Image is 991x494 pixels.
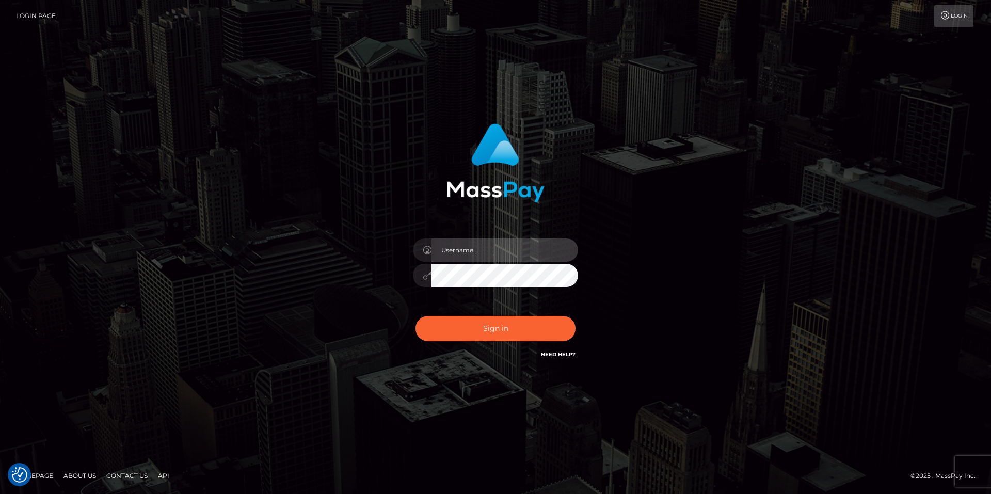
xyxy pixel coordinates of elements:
[431,238,578,262] input: Username...
[541,351,576,358] a: Need Help?
[12,467,27,483] button: Consent Preferences
[102,468,152,484] a: Contact Us
[415,316,576,341] button: Sign in
[11,468,57,484] a: Homepage
[934,5,973,27] a: Login
[59,468,100,484] a: About Us
[16,5,56,27] a: Login Page
[154,468,173,484] a: API
[446,123,545,202] img: MassPay Login
[12,467,27,483] img: Revisit consent button
[910,470,983,482] div: © 2025 , MassPay Inc.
